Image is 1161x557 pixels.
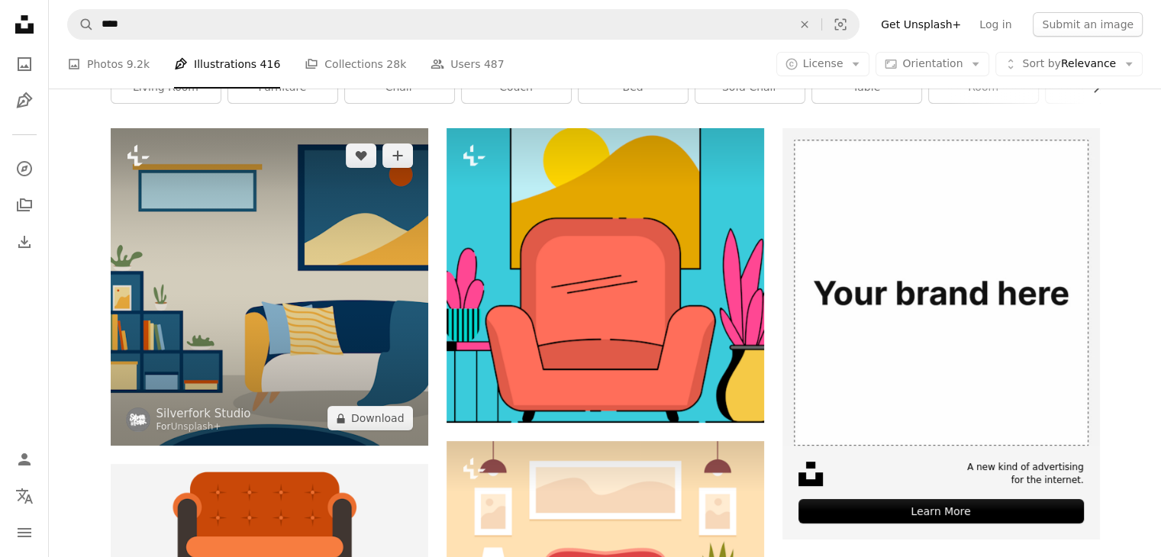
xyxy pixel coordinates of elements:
span: Sort by [1022,57,1060,69]
span: Relevance [1022,56,1116,72]
a: A living room filled with furniture and a painting on the wall [111,280,428,294]
div: For [156,421,251,433]
div: Learn More [798,499,1084,523]
button: Sort byRelevance [995,52,1143,76]
form: Find visuals sitewide [67,9,859,40]
img: A living room with a red chair and potted plants [447,128,764,422]
a: Get Unsplash+ [872,12,970,37]
a: Explore [9,153,40,184]
a: Log in [970,12,1021,37]
span: License [803,57,843,69]
a: Home — Unsplash [9,9,40,43]
button: Add to Collection [382,143,413,168]
img: file-1635990775102-c9800842e1cdimage [782,128,1100,446]
span: 9.2k [127,56,150,72]
button: License [776,52,870,76]
a: Collections 28k [305,40,406,89]
img: Go to Silverfork Studio's profile [126,407,150,432]
a: Download History [9,227,40,257]
span: 487 [484,56,505,72]
a: Photos [9,49,40,79]
span: A new kind of advertising for the internet. [967,461,1084,487]
button: Orientation [876,52,989,76]
button: Language [9,481,40,511]
a: Silverfork Studio [156,406,251,421]
img: A living room filled with furniture and a painting on the wall [111,128,428,446]
span: 28k [386,56,406,72]
button: Like [346,143,376,168]
a: Photos 9.2k [67,40,150,89]
button: Clear [788,10,821,39]
a: A living room with a red chair and potted plants [447,268,764,282]
span: Orientation [902,57,963,69]
button: Submit an image [1033,12,1143,37]
button: Download [327,406,413,430]
button: Visual search [822,10,859,39]
a: A new kind of advertisingfor the internet.Learn More [782,128,1100,539]
a: Collections [9,190,40,221]
a: Log in / Sign up [9,444,40,475]
a: Users 487 [431,40,504,89]
button: Menu [9,517,40,548]
a: Unsplash+ [171,421,221,432]
img: file-1631678316303-ed18b8b5cb9cimage [798,462,823,486]
a: Illustrations [9,85,40,116]
button: Search Unsplash [68,10,94,39]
